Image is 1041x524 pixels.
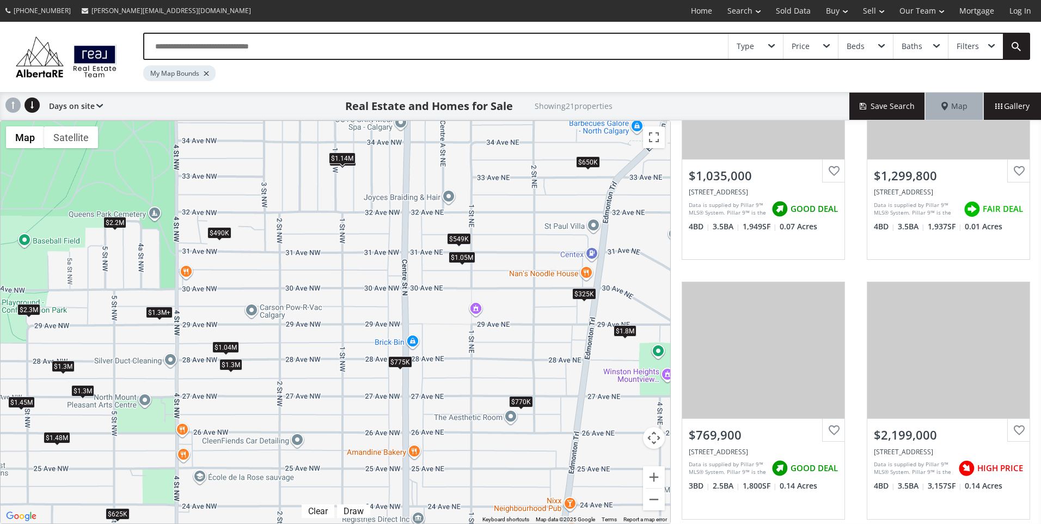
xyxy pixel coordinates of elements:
div: Type [737,42,754,50]
div: Click to clear. [302,506,334,516]
div: Draw [341,506,366,516]
button: Save Search [849,93,926,120]
span: Map data ©2025 Google [536,516,595,522]
span: 4 BD [689,221,710,232]
div: $2,199,000 [874,426,1023,443]
div: $1.48M [44,432,70,443]
div: $490K [207,227,231,238]
span: [PERSON_NAME][EMAIL_ADDRESS][DOMAIN_NAME] [91,6,251,15]
span: 0.01 Acres [965,221,1002,232]
span: 4 BD [874,221,895,232]
div: 3216 5 Street NW, Calgary, AB T2M 3C9 [874,447,1023,456]
img: rating icon [961,198,983,220]
div: $1,299,800 [874,167,1023,184]
img: Google [3,509,39,523]
img: rating icon [769,458,791,479]
button: Zoom in [643,466,665,488]
div: $325K [572,288,596,300]
div: $1.05M [449,251,475,263]
div: $549K [447,233,471,245]
div: Filters [957,42,979,50]
span: [PHONE_NUMBER] [14,6,71,15]
div: $650K [576,156,600,167]
a: [PERSON_NAME][EMAIL_ADDRESS][DOMAIN_NAME] [76,1,256,21]
div: Data is supplied by Pillar 9™ MLS® System. Pillar 9™ is the owner of the copyright in its MLS® Sy... [874,460,953,477]
div: 618 27 Avenue NW, Calgary, AB T2M 2J1 [874,187,1023,197]
div: $625K [106,508,130,519]
div: Gallery [983,93,1041,120]
a: $1,299,800[STREET_ADDRESS]Data is supplied by Pillar 9™ MLS® System. Pillar 9™ is the owner of th... [856,11,1041,271]
span: 3.5 BA [898,221,925,232]
div: $1.04M [212,341,239,352]
span: 1,800 SF [743,480,777,491]
button: Map camera controls [643,427,665,449]
button: Keyboard shortcuts [482,516,529,523]
button: Show satellite imagery [44,126,98,148]
div: Data is supplied by Pillar 9™ MLS® System. Pillar 9™ is the owner of the copyright in its MLS® Sy... [874,201,958,217]
div: $1.8M [614,325,636,337]
span: 3,157 SF [928,480,962,491]
div: 436 28 Avenue NW, Calgary, AB T2M2K6 [689,187,838,197]
span: 1,937 SF [928,221,962,232]
div: My Map Bounds [143,65,216,81]
span: 0.14 Acres [965,480,1002,491]
span: 3.5 BA [713,221,740,232]
span: 4 BD [874,480,895,491]
div: $2.2M [103,217,126,228]
span: 0.07 Acres [780,221,817,232]
span: Map [941,101,967,112]
div: $769,900 [689,426,838,443]
a: $1,035,000[STREET_ADDRESS]Data is supplied by Pillar 9™ MLS® System. Pillar 9™ is the owner of th... [671,11,856,271]
a: Terms [602,516,617,522]
div: $1.3M [52,360,75,371]
span: 0.14 Acres [780,480,817,491]
h2: Showing 21 properties [535,102,613,110]
button: Show street map [6,126,44,148]
span: FAIR DEAL [983,203,1023,215]
div: Baths [902,42,922,50]
div: $1.45M [8,396,35,407]
div: $1.3M [71,385,94,396]
div: Price [792,42,810,50]
div: $775K [388,356,412,368]
span: GOOD DEAL [791,203,838,215]
span: GOOD DEAL [791,462,838,474]
span: 3.5 BA [898,480,925,491]
a: Report a map error [623,516,667,522]
div: $1,035,000 [689,167,838,184]
div: $770K [509,395,533,407]
div: Click to draw. [337,506,370,516]
button: Toggle fullscreen view [643,126,665,148]
button: Zoom out [643,489,665,510]
img: rating icon [769,198,791,220]
div: $1.3M [219,359,242,370]
div: Data is supplied by Pillar 9™ MLS® System. Pillar 9™ is the owner of the copyright in its MLS® Sy... [689,201,766,217]
span: 1,949 SF [743,221,777,232]
div: Clear [305,506,330,516]
div: $2.3M [17,304,40,315]
h1: Real Estate and Homes for Sale [345,99,513,114]
img: rating icon [956,458,977,479]
div: $1.14M [329,152,356,163]
img: Logo [11,34,121,80]
div: 233 27 Avenue NE, Calgary, AB T2E 2A1 [689,447,838,456]
span: Gallery [995,101,1030,112]
span: 2.5 BA [713,480,740,491]
div: $1.3M+ [146,306,173,318]
div: Map [926,93,983,120]
span: HIGH PRICE [977,462,1023,474]
div: Data is supplied by Pillar 9™ MLS® System. Pillar 9™ is the owner of the copyright in its MLS® Sy... [689,460,766,477]
a: Open this area in Google Maps (opens a new window) [3,509,39,523]
div: Days on site [44,93,103,120]
div: Beds [847,42,865,50]
span: 3 BD [689,480,710,491]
